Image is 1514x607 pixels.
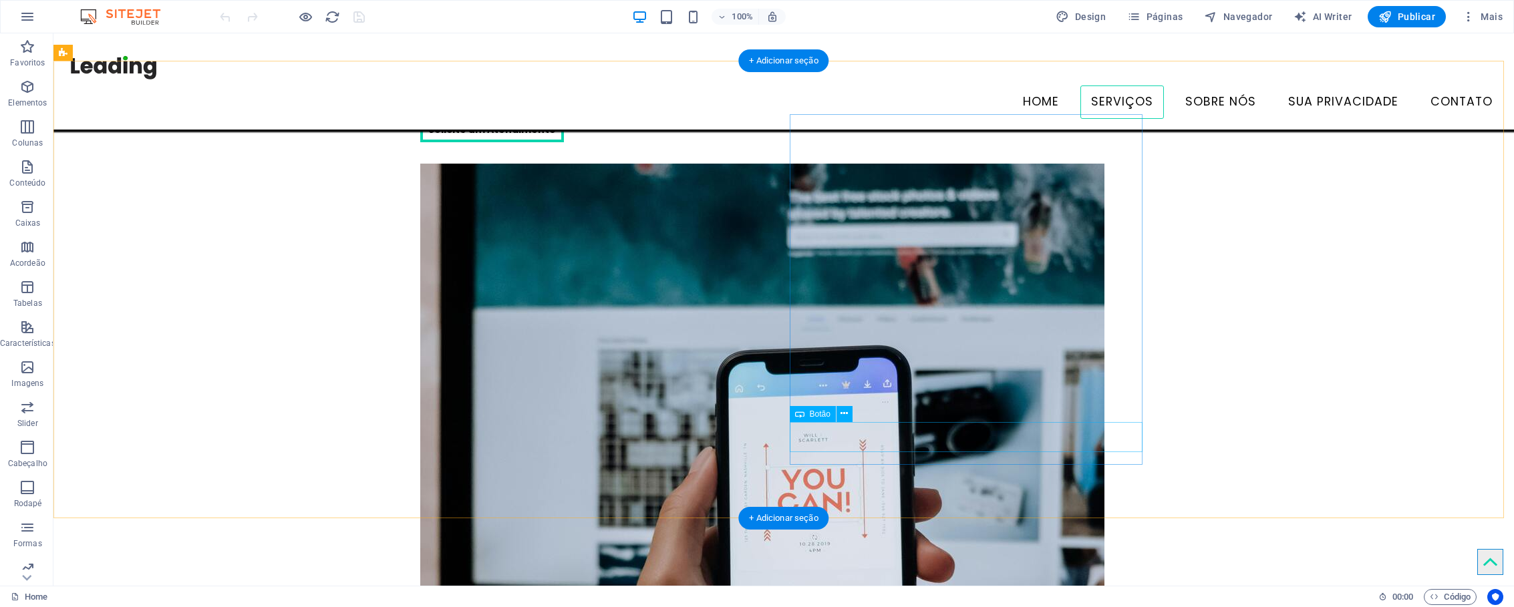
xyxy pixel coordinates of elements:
[1368,6,1446,27] button: Publicar
[810,410,830,418] span: Botão
[1392,589,1413,605] span: 00 00
[12,138,43,148] p: Colunas
[712,9,759,25] button: 100%
[1378,10,1435,23] span: Publicar
[1457,6,1508,27] button: Mais
[738,507,828,530] div: + Adicionar seção
[11,589,47,605] a: Clique para cancelar a seleção. Clique duas vezes para abrir as Páginas
[1378,589,1414,605] h6: Tempo de sessão
[11,378,43,389] p: Imagens
[77,9,177,25] img: Editor Logo
[1288,6,1357,27] button: AI Writer
[14,498,42,509] p: Rodapé
[8,97,47,108] p: Elementos
[1204,10,1272,23] span: Navegador
[732,9,753,25] h6: 100%
[1294,10,1352,23] span: AI Writer
[1462,10,1503,23] span: Mais
[8,458,47,469] p: Cabeçalho
[17,418,38,429] p: Slider
[13,538,42,549] p: Formas
[738,49,828,72] div: + Adicionar seção
[324,9,340,25] button: reload
[15,218,41,228] p: Caixas
[1424,589,1477,605] button: Código
[13,298,42,309] p: Tabelas
[1056,10,1106,23] span: Design
[1122,6,1188,27] button: Páginas
[1050,6,1111,27] div: Design (Ctrl+Alt+Y)
[1127,10,1183,23] span: Páginas
[297,9,313,25] button: Clique aqui para sair do modo de visualização e continuar editando
[1402,592,1404,602] span: :
[9,178,45,188] p: Conteúdo
[10,57,45,68] p: Favoritos
[325,9,340,25] i: Recarregar página
[1430,589,1471,605] span: Código
[10,258,45,268] p: Acordeão
[1199,6,1277,27] button: Navegador
[766,11,778,23] i: Ao redimensionar, ajusta automaticamente o nível de zoom para caber no dispositivo escolhido.
[1487,589,1503,605] button: Usercentrics
[1050,6,1111,27] button: Design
